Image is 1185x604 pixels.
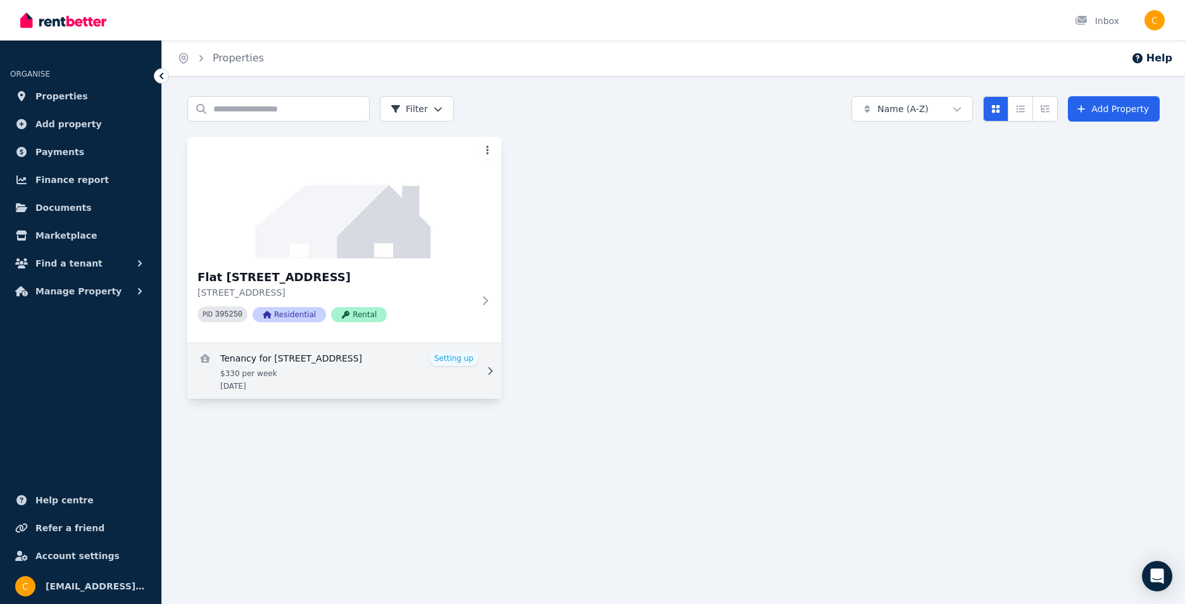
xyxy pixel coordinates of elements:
[253,307,326,322] span: Residential
[1142,561,1172,591] div: Open Intercom Messenger
[35,116,102,132] span: Add property
[10,223,151,248] a: Marketplace
[10,111,151,137] a: Add property
[213,52,264,64] a: Properties
[197,268,473,286] h3: Flat [STREET_ADDRESS]
[35,548,120,563] span: Account settings
[10,251,151,276] button: Find a tenant
[197,286,473,299] p: [STREET_ADDRESS]
[983,96,1008,122] button: Card view
[10,279,151,304] button: Manage Property
[10,84,151,109] a: Properties
[35,144,84,160] span: Payments
[10,139,151,165] a: Payments
[10,70,50,79] span: ORGANISE
[1008,96,1033,122] button: Compact list view
[10,488,151,513] a: Help centre
[35,228,97,243] span: Marketplace
[851,96,973,122] button: Name (A-Z)
[15,576,35,596] img: catchcattsy.56@gmail.com
[380,96,454,122] button: Filter
[203,311,213,318] small: PID
[35,284,122,299] span: Manage Property
[10,515,151,541] a: Refer a friend
[35,493,94,508] span: Help centre
[1068,96,1160,122] a: Add Property
[35,256,103,271] span: Find a tenant
[46,579,146,594] span: [EMAIL_ADDRESS][DOMAIN_NAME]
[187,343,501,399] a: View details for Tenancy for Flat 2/47 Crown St, Stockton
[1032,96,1058,122] button: Expanded list view
[10,167,151,192] a: Finance report
[187,137,501,258] img: Flat 2/47 Crown St, Stockton
[20,11,106,30] img: RentBetter
[187,137,501,343] a: Flat 2/47 Crown St, StocktonFlat [STREET_ADDRESS][STREET_ADDRESS]PID 395250ResidentialRental
[35,520,104,536] span: Refer a friend
[215,310,242,319] code: 395250
[10,543,151,569] a: Account settings
[479,142,496,160] button: More options
[162,41,279,76] nav: Breadcrumb
[1075,15,1119,27] div: Inbox
[983,96,1058,122] div: View options
[1131,51,1172,66] button: Help
[877,103,929,115] span: Name (A-Z)
[1144,10,1165,30] img: catchcattsy.56@gmail.com
[331,307,387,322] span: Rental
[391,103,428,115] span: Filter
[35,89,88,104] span: Properties
[35,172,109,187] span: Finance report
[10,195,151,220] a: Documents
[35,200,92,215] span: Documents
